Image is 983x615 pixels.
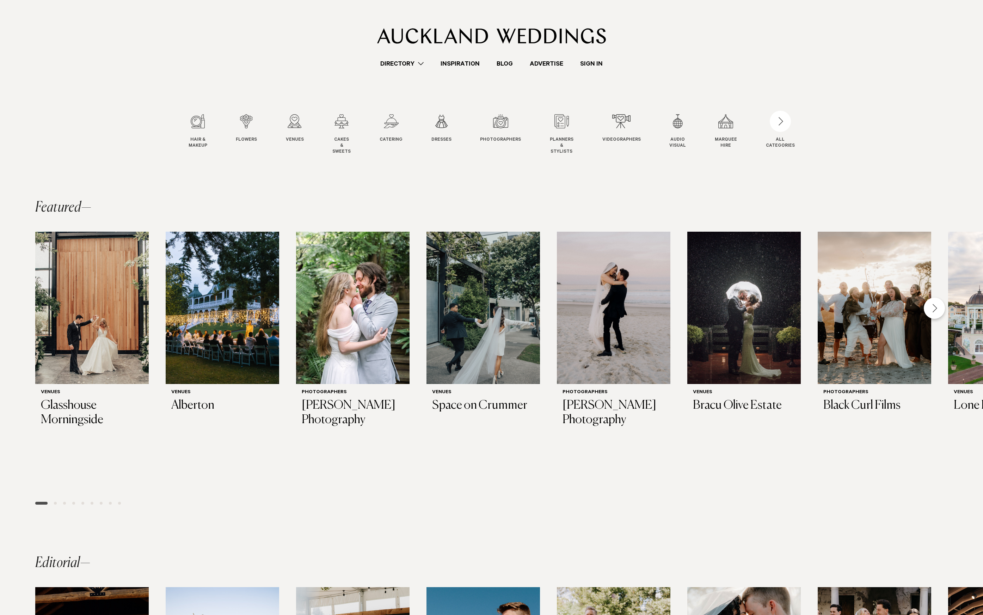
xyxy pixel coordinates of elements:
swiper-slide: 4 / 30 [426,232,540,491]
a: Hair & Makeup [189,114,207,149]
a: Auckland Weddings Photographers | Trang Dong Photography Photographers [PERSON_NAME] Photography [296,232,410,433]
img: Auckland Weddings Logo [377,28,606,44]
h6: Photographers [823,390,926,396]
swiper-slide: 6 / 12 [431,114,466,155]
img: rainy wedding at bracu estate [687,232,801,384]
a: Just married in Ponsonby Venues Space on Crummer [426,232,540,419]
h6: Venues [171,390,274,396]
img: Just married in Ponsonby [426,232,540,384]
span: Catering [380,137,403,143]
a: Photographers [480,114,521,143]
h3: Black Curl Films [823,398,926,413]
img: Auckland Weddings Photographers | Rebecca Bradley Photography [557,232,670,384]
h2: Editorial [35,556,90,570]
swiper-slide: 10 / 12 [669,114,700,155]
span: Venues [286,137,304,143]
span: Cakes & Sweets [332,137,351,155]
a: Catering [380,114,403,143]
button: ALLCATEGORIES [766,114,795,147]
swiper-slide: 11 / 12 [715,114,751,155]
a: Advertise [521,59,572,68]
span: Hair & Makeup [189,137,207,149]
swiper-slide: 3 / 12 [286,114,318,155]
a: Flowers [236,114,257,143]
h6: Photographers [302,390,404,396]
a: Marquee Hire [715,114,737,149]
swiper-slide: 2 / 12 [236,114,271,155]
a: rainy wedding at bracu estate Venues Bracu Olive Estate [687,232,801,419]
h3: Alberton [171,398,274,413]
swiper-slide: 1 / 12 [189,114,221,155]
a: Auckland Weddings Photographers | Rebecca Bradley Photography Photographers [PERSON_NAME] Photogr... [557,232,670,433]
a: Planners & Stylists [550,114,573,155]
a: Cakes & Sweets [332,114,351,155]
span: Planners & Stylists [550,137,573,155]
span: Marquee Hire [715,137,737,149]
a: Fairy lights wedding reception Venues Alberton [166,232,279,419]
img: Auckland Weddings Photographers | Trang Dong Photography [296,232,410,384]
a: Blog [488,59,521,68]
swiper-slide: 7 / 12 [480,114,535,155]
swiper-slide: 1 / 30 [35,232,149,491]
img: Fairy lights wedding reception [166,232,279,384]
span: Photographers [480,137,521,143]
div: ALL CATEGORIES [766,137,795,149]
h3: Glasshouse Morningside [41,398,143,427]
a: Audio Visual [669,114,686,149]
swiper-slide: 5 / 12 [380,114,417,155]
img: Just married at Glasshouse [35,232,149,384]
span: Dresses [431,137,451,143]
h3: Space on Crummer [432,398,534,413]
swiper-slide: 9 / 12 [602,114,655,155]
h3: [PERSON_NAME] Photography [563,398,665,427]
a: Sign In [572,59,611,68]
a: Directory [372,59,432,68]
h6: Venues [432,390,534,396]
a: Videographers [602,114,641,143]
span: Flowers [236,137,257,143]
h6: Venues [41,390,143,396]
span: Audio Visual [669,137,686,149]
swiper-slide: 6 / 30 [687,232,801,491]
swiper-slide: 7 / 30 [818,232,931,491]
h6: Photographers [563,390,665,396]
h2: Featured [35,201,92,215]
h6: Venues [693,390,795,396]
span: Videographers [602,137,641,143]
swiper-slide: 8 / 12 [550,114,588,155]
a: Auckland Weddings Photographers | Black Curl Films Photographers Black Curl Films [818,232,931,419]
h3: [PERSON_NAME] Photography [302,398,404,427]
a: Just married at Glasshouse Venues Glasshouse Morningside [35,232,149,433]
swiper-slide: 4 / 12 [332,114,365,155]
swiper-slide: 5 / 30 [557,232,670,491]
a: Inspiration [432,59,488,68]
a: Venues [286,114,304,143]
swiper-slide: 2 / 30 [166,232,279,491]
h3: Bracu Olive Estate [693,398,795,413]
swiper-slide: 3 / 30 [296,232,410,491]
a: Dresses [431,114,451,143]
img: Auckland Weddings Photographers | Black Curl Films [818,232,931,384]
